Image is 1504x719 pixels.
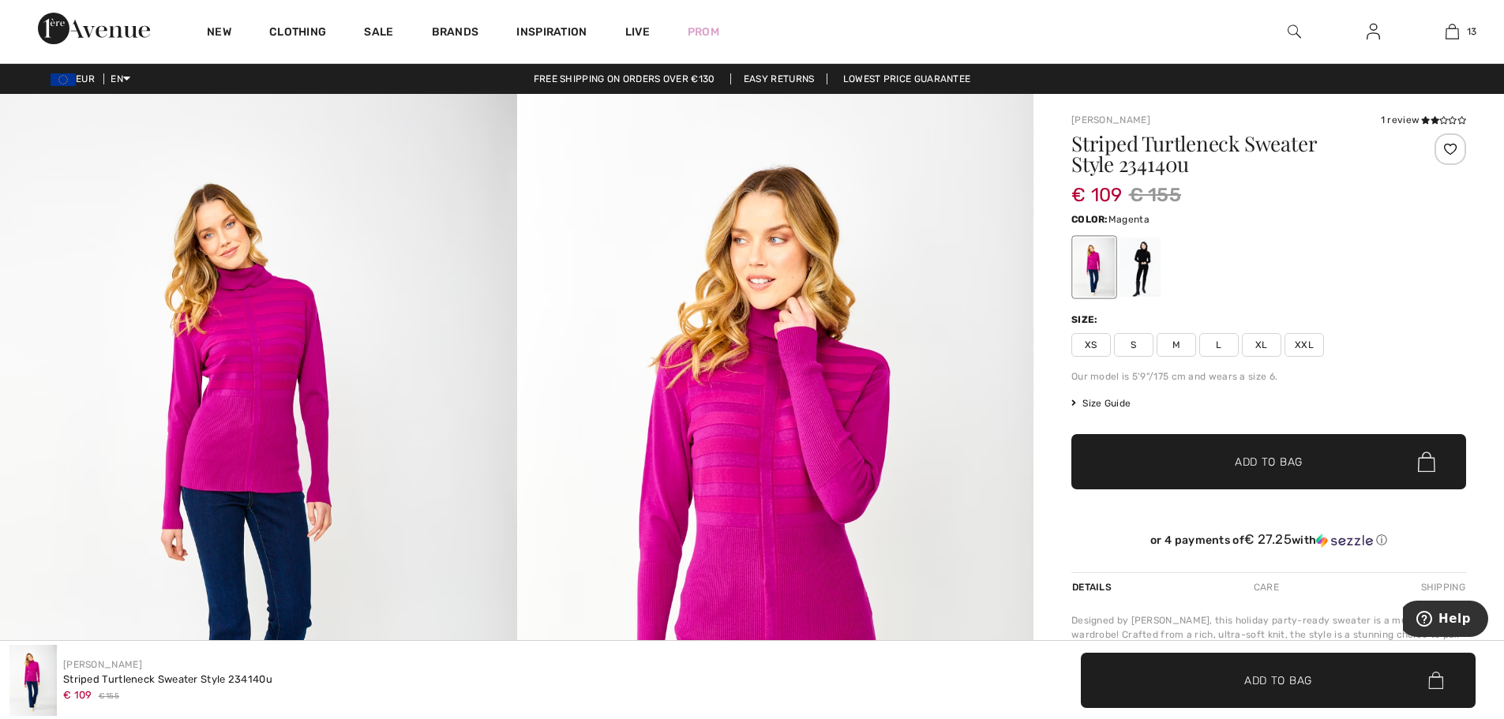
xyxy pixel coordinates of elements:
[516,25,587,42] span: Inspiration
[521,73,728,84] a: Free shipping on orders over €130
[111,73,130,84] span: EN
[269,25,326,42] a: Clothing
[1071,532,1466,548] div: or 4 payments of with
[51,73,76,86] img: Euro
[1367,22,1380,41] img: My Info
[99,691,120,702] span: € 155
[688,24,719,40] a: Prom
[1071,434,1466,489] button: Add to Bag
[1244,672,1312,688] span: Add to Bag
[1288,22,1301,41] img: search the website
[1428,672,1443,689] img: Bag.svg
[432,25,479,42] a: Brands
[1417,573,1466,601] div: Shipping
[364,25,393,42] a: Sale
[1157,333,1196,357] span: M
[1071,133,1401,174] h1: Striped Turtleneck Sweater Style 234140u
[51,73,101,84] span: EUR
[1285,333,1324,357] span: XXL
[1071,313,1101,327] div: Size:
[831,73,984,84] a: Lowest Price Guarantee
[1071,168,1123,206] span: € 109
[1403,601,1488,640] iframe: Opens a widget where you can find more information
[1413,22,1491,41] a: 13
[1071,333,1111,357] span: XS
[1081,653,1476,708] button: Add to Bag
[1071,369,1466,384] div: Our model is 5'9"/175 cm and wears a size 6.
[1108,214,1150,225] span: Magenta
[1071,214,1108,225] span: Color:
[1071,573,1116,601] div: Details
[1074,238,1115,297] div: Magenta
[1467,24,1477,39] span: 13
[63,659,142,670] a: [PERSON_NAME]
[1071,613,1466,670] div: Designed by [PERSON_NAME], this holiday party-ready sweater is a must for your wardrobe! Crafted ...
[63,672,272,687] div: Striped Turtleneck Sweater Style 234140u
[1114,333,1153,357] span: S
[1446,22,1459,41] img: My Bag
[1235,454,1303,470] span: Add to Bag
[1240,573,1292,601] div: Care
[1071,532,1466,553] div: or 4 payments of€ 27.25withSezzle Click to learn more about Sezzle
[1418,451,1435,472] img: Bag.svg
[38,13,150,44] img: 1ère Avenue
[9,645,57,716] img: Striped turtleneck Sweater Style 234140U
[625,24,650,40] a: Live
[1071,114,1150,125] a: [PERSON_NAME]
[1071,396,1131,410] span: Size Guide
[1244,531,1292,547] span: € 27.25
[1242,333,1281,357] span: XL
[1120,238,1161,297] div: Black
[1354,22,1393,42] a: Sign In
[63,689,92,701] span: € 109
[1129,181,1182,209] span: € 155
[1381,113,1466,127] div: 1 review
[207,25,231,42] a: New
[1199,333,1239,357] span: L
[1316,534,1373,548] img: Sezzle
[730,73,828,84] a: Easy Returns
